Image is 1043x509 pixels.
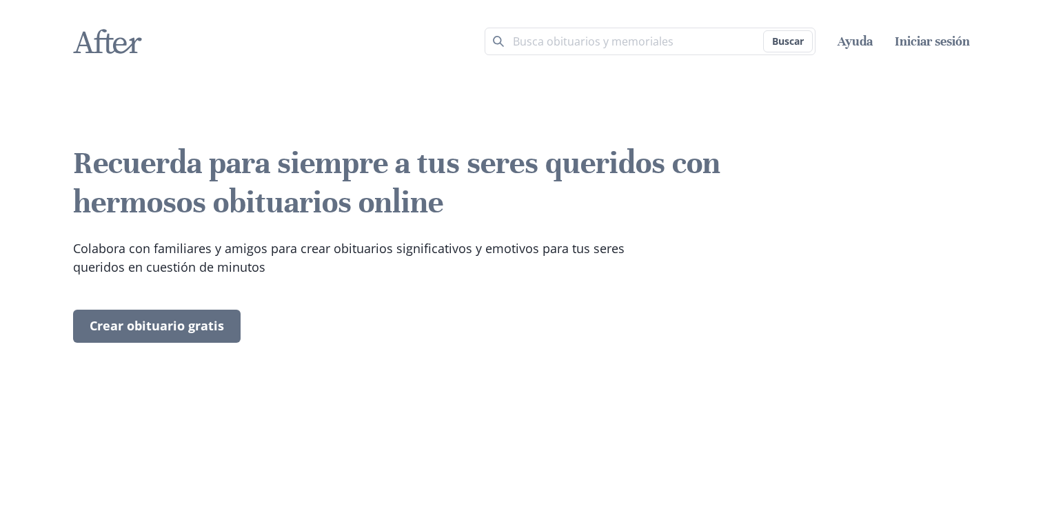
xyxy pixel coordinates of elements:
h2: Recuerda para siempre a tus seres queridos con hermosos obituarios online [73,143,730,223]
a: Iniciar sesión [895,33,970,49]
a: Ayuda [838,33,873,49]
p: Colabora con familiares y amigos para crear obituarios significativos y emotivos para tus seres q... [73,239,665,277]
button: Buscar [763,30,813,52]
a: Crear obituario gratis [73,310,241,343]
input: Término para buscar [485,28,816,55]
